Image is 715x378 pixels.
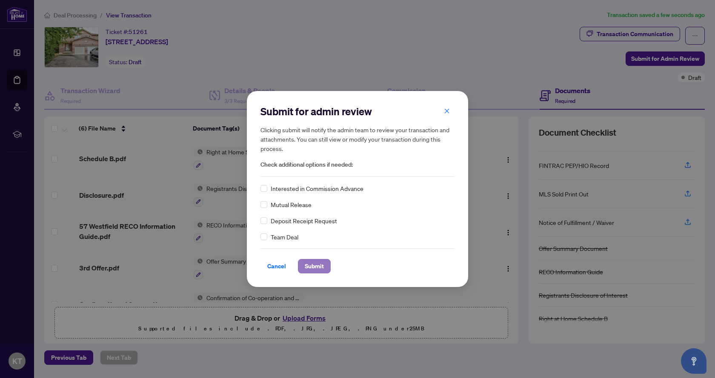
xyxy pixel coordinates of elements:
span: Mutual Release [271,200,312,209]
span: close [444,108,450,114]
button: Open asap [681,348,706,374]
span: Team Deal [271,232,298,242]
h5: Clicking submit will notify the admin team to review your transaction and attachments. You can st... [260,125,455,153]
span: Deposit Receipt Request [271,216,337,225]
button: Cancel [260,259,293,273]
span: Interested in Commission Advance [271,184,363,193]
span: Submit [305,259,324,273]
button: Submit [298,259,331,273]
span: Check additional options if needed: [260,160,455,170]
h2: Submit for admin review [260,105,455,118]
span: Cancel [267,259,286,273]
